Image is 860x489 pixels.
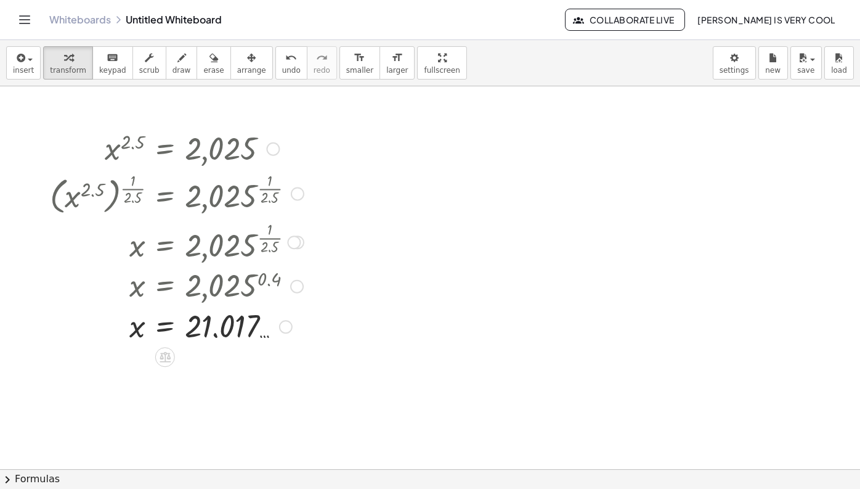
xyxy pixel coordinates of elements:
button: insert [6,46,41,80]
button: settings [713,46,756,80]
span: settings [720,66,749,75]
span: insert [13,66,34,75]
span: smaller [346,66,373,75]
span: fullscreen [424,66,460,75]
span: [PERSON_NAME] Is very cool [697,14,835,25]
button: new [758,46,788,80]
i: keyboard [107,51,118,65]
button: undoundo [275,46,307,80]
span: Collaborate Live [575,14,674,25]
button: Toggle navigation [15,10,34,30]
span: larger [386,66,408,75]
button: erase [197,46,230,80]
button: keyboardkeypad [92,46,133,80]
button: scrub [132,46,166,80]
button: Collaborate Live [565,9,684,31]
button: transform [43,46,93,80]
button: load [824,46,854,80]
i: undo [285,51,297,65]
button: format_sizelarger [379,46,415,80]
button: format_sizesmaller [339,46,380,80]
button: arrange [230,46,273,80]
span: scrub [139,66,160,75]
span: arrange [237,66,266,75]
span: transform [50,66,86,75]
span: keypad [99,66,126,75]
div: Apply the same math to both sides of the equation [155,347,175,367]
span: redo [314,66,330,75]
button: redoredo [307,46,337,80]
i: redo [316,51,328,65]
a: Whiteboards [49,14,111,26]
i: format_size [391,51,403,65]
i: format_size [354,51,365,65]
button: [PERSON_NAME] Is very cool [688,9,845,31]
span: new [765,66,781,75]
span: undo [282,66,301,75]
button: draw [166,46,198,80]
span: draw [172,66,191,75]
span: load [831,66,847,75]
span: save [797,66,814,75]
span: erase [203,66,224,75]
button: save [790,46,822,80]
button: fullscreen [417,46,466,80]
